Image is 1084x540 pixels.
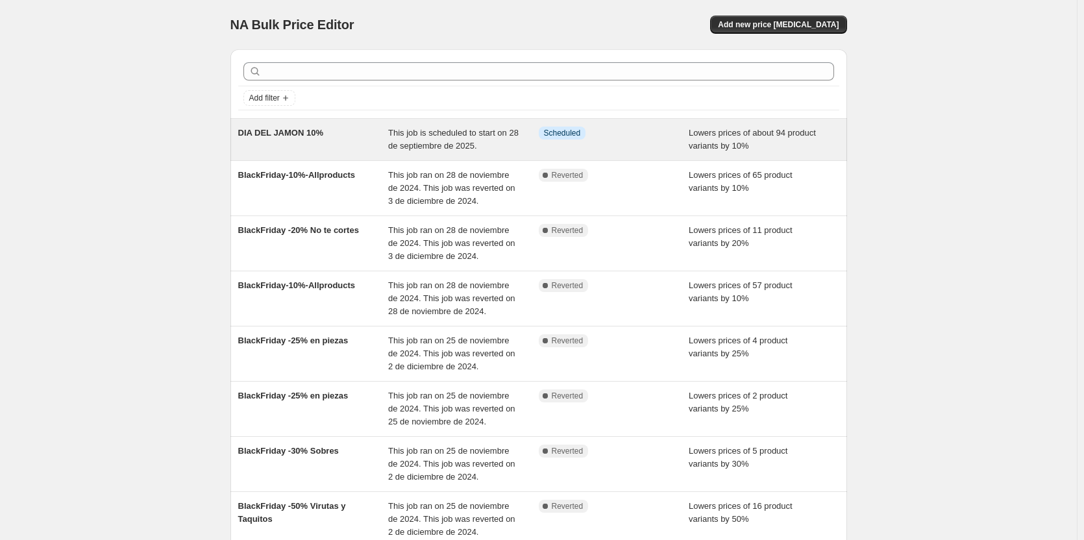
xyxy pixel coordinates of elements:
[689,128,816,151] span: Lowers prices of about 94 product variants by 10%
[238,446,339,456] span: BlackFriday -30% Sobres
[689,446,787,469] span: Lowers prices of 5 product variants by 30%
[689,280,793,303] span: Lowers prices of 57 product variants by 10%
[552,391,584,401] span: Reverted
[689,391,787,413] span: Lowers prices of 2 product variants by 25%
[249,93,280,103] span: Add filter
[552,336,584,346] span: Reverted
[388,225,515,261] span: This job ran on 28 de noviembre de 2024. This job was reverted on 3 de diciembre de 2024.
[388,280,515,316] span: This job ran on 28 de noviembre de 2024. This job was reverted on 28 de noviembre de 2024.
[230,18,354,32] span: NA Bulk Price Editor
[689,501,793,524] span: Lowers prices of 16 product variants by 50%
[238,336,349,345] span: BlackFriday -25% en piezas
[718,19,839,30] span: Add new price [MEDICAL_DATA]
[710,16,846,34] button: Add new price [MEDICAL_DATA]
[238,225,359,235] span: BlackFriday -20% No te cortes
[238,280,356,290] span: BlackFriday-10%-Allproducts
[552,446,584,456] span: Reverted
[552,225,584,236] span: Reverted
[388,446,515,482] span: This job ran on 25 de noviembre de 2024. This job was reverted on 2 de diciembre de 2024.
[238,170,356,180] span: BlackFriday-10%-Allproducts
[388,501,515,537] span: This job ran on 25 de noviembre de 2024. This job was reverted on 2 de diciembre de 2024.
[238,128,323,138] span: DIA DEL JAMON 10%
[388,391,515,426] span: This job ran on 25 de noviembre de 2024. This job was reverted on 25 de noviembre de 2024.
[552,280,584,291] span: Reverted
[388,170,515,206] span: This job ran on 28 de noviembre de 2024. This job was reverted on 3 de diciembre de 2024.
[689,336,787,358] span: Lowers prices of 4 product variants by 25%
[689,225,793,248] span: Lowers prices of 11 product variants by 20%
[544,128,581,138] span: Scheduled
[552,501,584,511] span: Reverted
[388,128,519,151] span: This job is scheduled to start on 28 de septiembre de 2025.
[689,170,793,193] span: Lowers prices of 65 product variants by 10%
[388,336,515,371] span: This job ran on 25 de noviembre de 2024. This job was reverted on 2 de diciembre de 2024.
[552,170,584,180] span: Reverted
[243,90,295,106] button: Add filter
[238,391,349,400] span: BlackFriday -25% en piezas
[238,501,346,524] span: BlackFriday -50% Virutas y Taquitos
